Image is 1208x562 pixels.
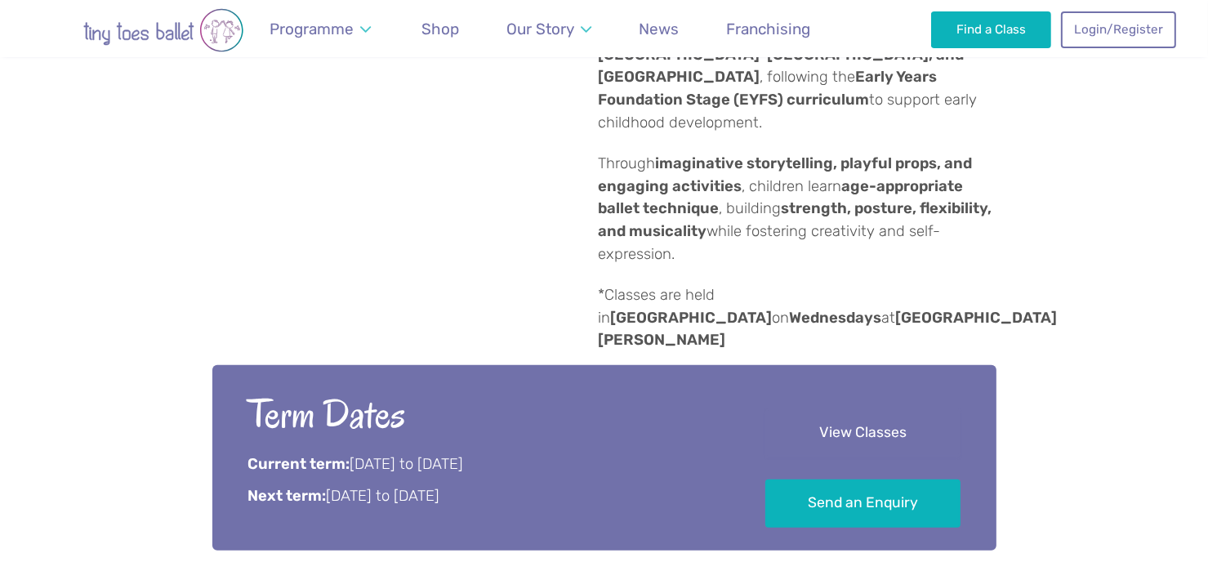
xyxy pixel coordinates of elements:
[498,10,599,48] a: Our Story
[726,20,810,38] span: Franchising
[639,20,679,38] span: News
[247,454,720,475] p: [DATE] to [DATE]
[262,10,379,48] a: Programme
[599,199,992,240] strong: strength, posture, flexibility, and musicality
[247,486,720,507] p: [DATE] to [DATE]
[414,10,467,48] a: Shop
[631,10,687,48] a: News
[790,309,882,327] strong: Wednesdays
[931,11,1051,47] a: Find a Class
[599,153,996,265] p: Through , children learn , building while fostering creativity and self-expression.
[765,479,961,528] a: Send an Enquiry
[247,389,720,440] h2: Term Dates
[270,20,354,38] span: Programme
[599,154,973,195] strong: imaginative storytelling, playful props, and engaging activities
[506,20,574,38] span: Our Story
[33,8,294,52] img: tiny toes ballet
[421,20,459,38] span: Shop
[247,455,350,473] strong: Current term:
[599,68,938,109] strong: Early Years Foundation Stage (EYFS) curriculum
[765,409,961,457] a: View Classes
[719,10,818,48] a: Franchising
[599,284,996,352] p: *Classes are held in on at
[1061,11,1175,47] a: Login/Register
[611,309,773,327] b: [GEOGRAPHIC_DATA]
[247,487,326,505] strong: Next term:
